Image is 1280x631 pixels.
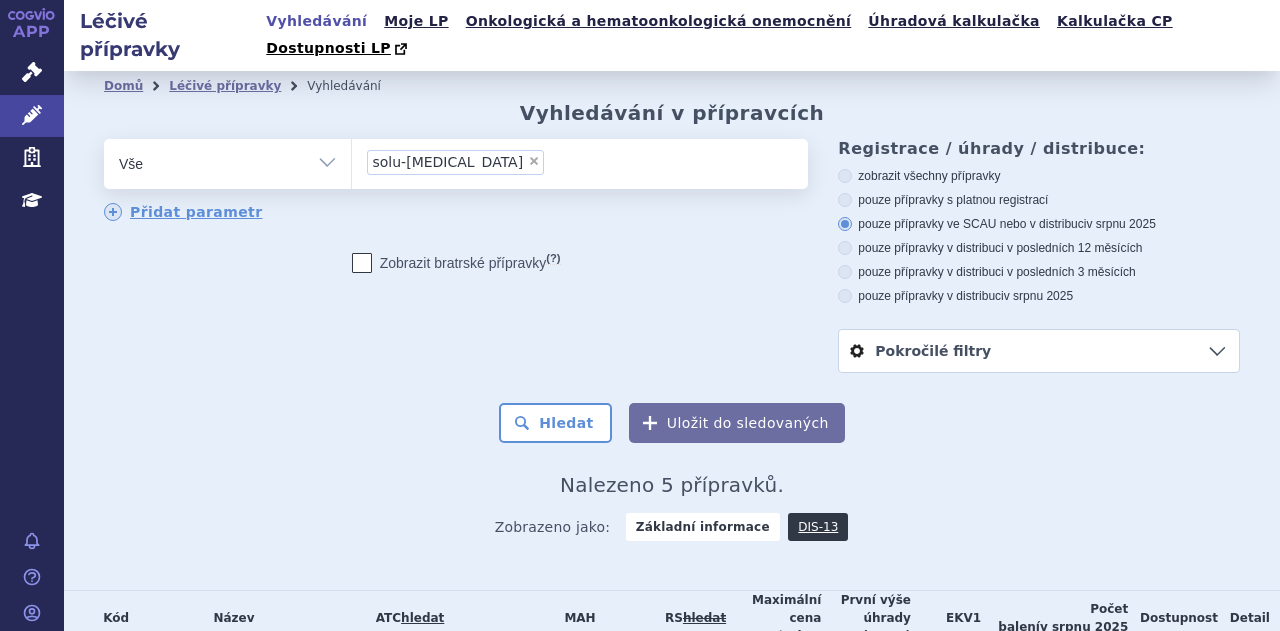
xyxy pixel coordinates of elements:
[260,35,417,63] a: Dostupnosti LP
[838,288,1240,304] label: pouze přípravky v distribuci
[838,168,1240,184] label: zobrazit všechny přípravky
[838,192,1240,208] label: pouze přípravky s platnou registrací
[862,8,1046,35] a: Úhradová kalkulačka
[307,71,407,101] li: Vyhledávání
[788,513,848,541] a: DIS-13
[839,330,1239,372] a: Pokročilé filtry
[838,139,1240,158] h3: Registrace / úhrady / distribuce:
[683,611,726,625] a: vyhledávání neobsahuje žádnou platnou referenční skupinu
[499,403,612,443] button: Hledat
[260,8,373,35] a: Vyhledávání
[169,79,281,93] a: Léčivé přípravky
[838,216,1240,232] label: pouze přípravky ve SCAU nebo v distribuci
[626,513,780,541] strong: Základní informace
[1086,217,1155,231] span: v srpnu 2025
[528,155,540,167] span: ×
[520,101,825,125] h2: Vyhledávání v přípravcích
[352,253,561,273] label: Zobrazit bratrské přípravky
[550,149,561,174] input: solu-[MEDICAL_DATA]
[373,155,524,169] span: solu-[MEDICAL_DATA]
[560,473,784,497] span: Nalezeno 5 přípravků.
[838,240,1240,256] label: pouze přípravky v distribuci v posledních 12 měsících
[401,611,444,625] a: hledat
[546,252,560,265] abbr: (?)
[64,7,260,63] h2: Léčivé přípravky
[629,403,845,443] button: Uložit do sledovaných
[1004,289,1073,303] span: v srpnu 2025
[460,8,858,35] a: Onkologická a hematoonkologická onemocnění
[378,8,454,35] a: Moje LP
[1051,8,1179,35] a: Kalkulačka CP
[104,203,263,221] a: Přidat parametr
[266,40,391,56] span: Dostupnosti LP
[838,264,1240,280] label: pouze přípravky v distribuci v posledních 3 měsících
[683,611,726,625] del: hledat
[104,79,143,93] a: Domů
[495,513,611,541] span: Zobrazeno jako:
